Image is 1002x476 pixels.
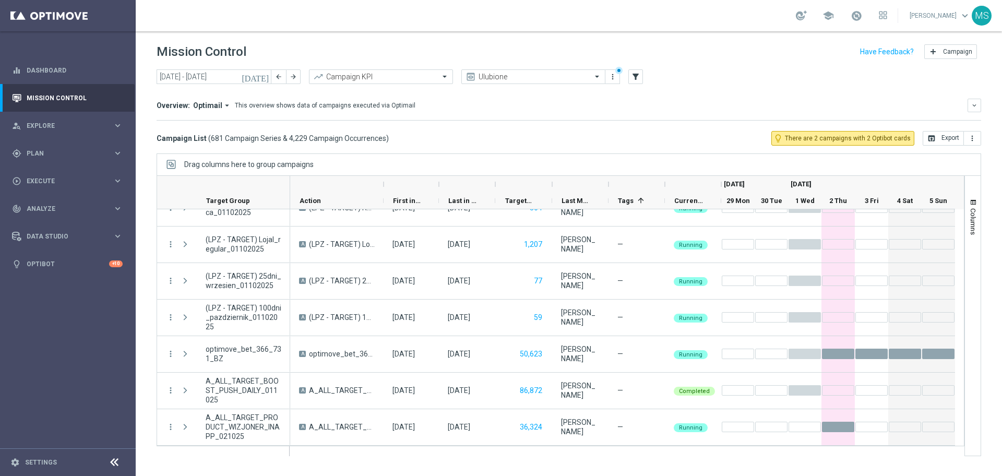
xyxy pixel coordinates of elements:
div: Explore [12,121,113,130]
i: open_in_browser [927,134,936,142]
span: ) [386,134,389,143]
span: 681 Campaign Series & 4,229 Campaign Occurrences [211,134,386,143]
span: (LPZ - TARGET) 100dni_pazdziernik_01102025 [206,303,281,331]
input: Have Feedback? [860,48,914,55]
div: track_changes Analyze keyboard_arrow_right [11,205,123,213]
span: Campaign [943,48,972,55]
i: more_vert [968,134,976,142]
button: Data Studio keyboard_arrow_right [11,232,123,241]
div: This overview shows data of campaigns executed via Optimail [235,101,415,110]
span: 2 Thu [829,197,847,205]
div: 01 Oct 2025, Wednesday [448,276,470,285]
div: Plan [12,149,113,158]
i: gps_fixed [12,149,21,158]
div: 05 Oct 2025, Sunday [448,349,470,359]
span: 4 Sat [897,197,913,205]
button: 59 [533,311,543,324]
i: track_changes [12,204,21,213]
colored-tag: Running [674,422,708,432]
div: Mission Control [11,94,123,102]
i: trending_up [313,72,324,82]
button: 1,207 [523,238,543,251]
span: Execute [27,178,113,184]
span: — [617,276,623,285]
span: A [299,314,306,320]
h1: Mission Control [157,44,246,59]
a: Dashboard [27,56,123,84]
button: person_search Explore keyboard_arrow_right [11,122,123,130]
span: First in Range [393,197,421,205]
span: A [299,387,306,394]
button: open_in_browser Export [923,131,964,146]
button: more_vert [166,276,175,285]
span: — [617,386,623,395]
i: arrow_drop_down [222,101,232,110]
div: There are unsaved changes [615,67,623,74]
i: settings [10,458,20,467]
button: more_vert [166,240,175,249]
button: 77 [533,275,543,288]
span: [DATE] [791,180,812,188]
div: 01 Oct 2025, Wednesday [392,276,415,285]
div: 02 Oct 2025, Thursday [392,422,415,432]
button: more_vert [166,313,175,322]
div: 01 Oct 2025, Wednesday [448,240,470,249]
span: — [617,422,623,432]
span: (LPZ - TARGET) Lojal_regular_01102025 [309,240,375,249]
div: MS [972,6,992,26]
i: keyboard_arrow_right [113,231,123,241]
span: Analyze [27,206,113,212]
button: 36,324 [519,421,543,434]
span: Target Group [206,197,250,205]
i: [DATE] [242,72,270,81]
div: gps_fixed Plan keyboard_arrow_right [11,149,123,158]
i: equalizer [12,66,21,75]
button: more_vert [964,131,981,146]
span: 5 Sun [929,197,947,205]
span: A_ALL_TARGET_BOOST_PUSH_DAILY_011025 [206,376,281,404]
span: (LPZ - TARGET) Lojal_regular_01102025 [206,235,281,254]
span: (LPZ - TARGET) 25dni_wrzesien_01102025 [206,271,281,290]
span: Optimail [193,101,222,110]
button: 50,623 [519,348,543,361]
i: lightbulb [12,259,21,269]
div: Optibot [12,250,123,278]
span: Explore [27,123,113,129]
button: 86,872 [519,384,543,397]
input: Select date range [157,69,271,84]
span: Current Status [674,197,703,205]
span: 1 Wed [795,197,815,205]
span: 3 Fri [865,197,879,205]
ng-select: Ulubione [461,69,605,84]
span: 29 Mon [726,197,750,205]
button: lightbulb Optibot +10 [11,260,123,268]
div: 01 Oct 2025, Wednesday [392,386,415,395]
div: Execute [12,176,113,186]
colored-tag: Running [674,313,708,323]
div: play_circle_outline Execute keyboard_arrow_right [11,177,123,185]
a: Optibot [27,250,109,278]
i: more_vert [166,386,175,395]
i: arrow_back [275,73,282,80]
div: Dawid Kubek [561,381,600,400]
div: 01 Oct 2025, Wednesday [392,349,415,359]
i: filter_alt [631,72,640,81]
div: Justyna Baranowska [561,235,600,254]
div: 02 Oct 2025, Thursday [448,422,470,432]
ng-select: Campaign KPI [309,69,453,84]
button: equalizer Dashboard [11,66,123,75]
span: Columns [969,208,977,235]
a: [PERSON_NAME]keyboard_arrow_down [909,8,972,23]
i: keyboard_arrow_down [971,102,978,109]
span: (LPZ - TARGET) 100dni_pazdziernik_01102025 [309,313,375,322]
span: Running [679,242,702,248]
span: Last in Range [448,197,478,205]
i: keyboard_arrow_right [113,176,123,186]
i: keyboard_arrow_right [113,204,123,213]
div: 01 Oct 2025, Wednesday [392,313,415,322]
i: play_circle_outline [12,176,21,186]
span: — [617,349,623,359]
div: Data Studio [12,232,113,241]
